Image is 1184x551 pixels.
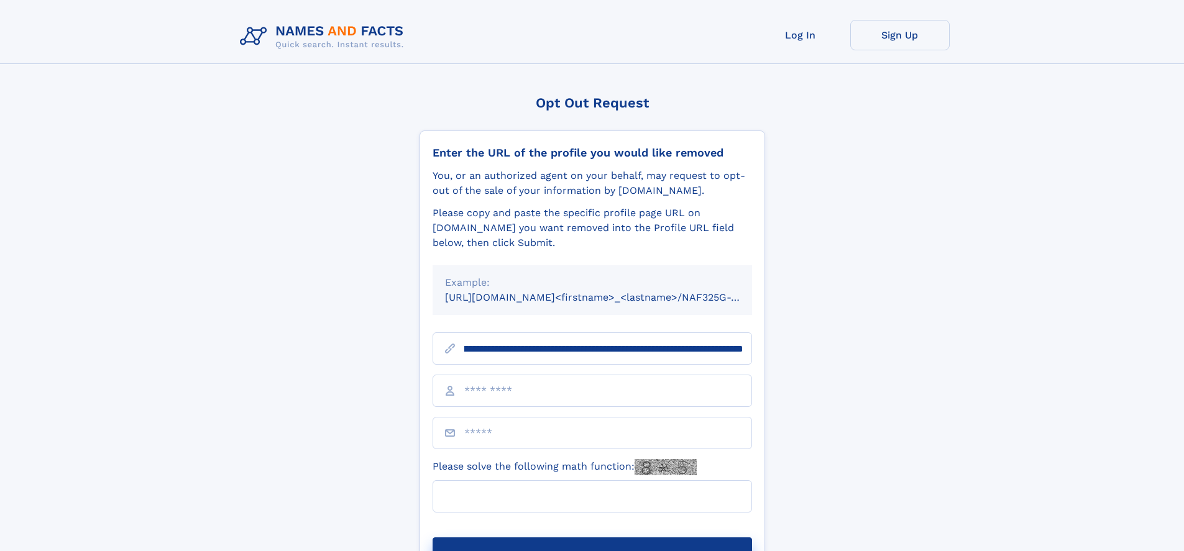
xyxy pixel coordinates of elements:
[420,95,765,111] div: Opt Out Request
[433,459,697,475] label: Please solve the following math function:
[445,275,740,290] div: Example:
[445,291,776,303] small: [URL][DOMAIN_NAME]<firstname>_<lastname>/NAF325G-xxxxxxxx
[850,20,950,50] a: Sign Up
[235,20,414,53] img: Logo Names and Facts
[751,20,850,50] a: Log In
[433,146,752,160] div: Enter the URL of the profile you would like removed
[433,168,752,198] div: You, or an authorized agent on your behalf, may request to opt-out of the sale of your informatio...
[433,206,752,250] div: Please copy and paste the specific profile page URL on [DOMAIN_NAME] you want removed into the Pr...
